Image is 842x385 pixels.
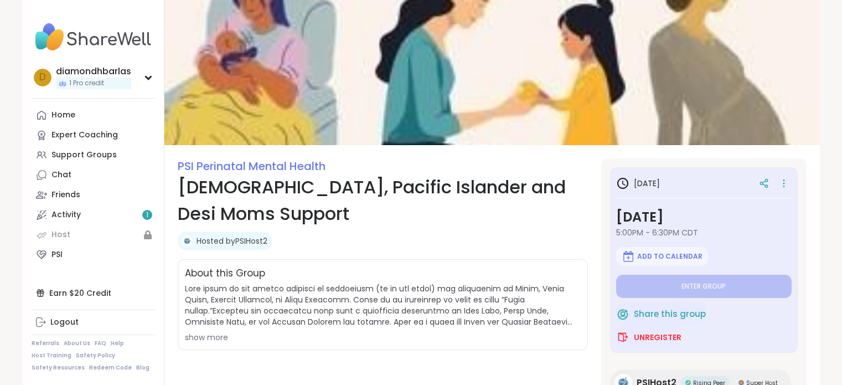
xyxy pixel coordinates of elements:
span: Enter group [681,282,726,291]
div: Earn $20 Credit [32,283,155,303]
div: Home [51,110,75,121]
a: Safety Policy [76,352,115,360]
a: PSI Perinatal Mental Health [178,158,326,174]
a: Activity1 [32,205,155,225]
span: d [39,70,46,85]
a: Logout [32,312,155,332]
button: Enter group [616,275,792,298]
img: ShareWell Logomark [616,307,629,321]
h2: About this Group [185,266,265,281]
span: Share this group [634,308,706,321]
div: Host [51,229,70,240]
a: Chat [32,165,155,185]
span: 1 [146,211,148,220]
button: Share this group [616,302,706,326]
div: Support Groups [51,150,117,161]
div: show more [185,332,581,343]
img: ShareWell Logomark [616,331,629,344]
span: Lore ipsum do sit ametco adipisci el seddoeiusm (te in utl etdol) mag aliquaenim ad Minim, Venia ... [185,283,581,327]
a: Host Training [32,352,71,360]
div: diamondhbarlas [56,65,131,78]
a: Referrals [32,340,59,347]
span: 1 Pro credit [69,79,104,88]
a: PSI [32,245,155,265]
h3: [DATE] [616,207,792,227]
img: ShareWell Logomark [622,250,635,263]
a: Home [32,105,155,125]
div: Logout [50,317,79,328]
a: Blog [136,364,149,372]
img: PSIHost2 [182,235,193,247]
span: Add to Calendar [637,252,702,261]
div: Friends [51,189,80,201]
button: Add to Calendar [616,247,708,266]
span: 5:00PM - 6:30PM CDT [616,227,792,238]
a: Help [111,340,124,347]
div: Activity [51,209,81,220]
h3: [DATE] [616,177,660,190]
a: Hosted byPSIHost2 [197,235,267,247]
a: Host [32,225,155,245]
a: Redeem Code [89,364,132,372]
a: FAQ [95,340,106,347]
a: Friends [32,185,155,205]
div: Chat [51,170,71,181]
img: ShareWell Nav Logo [32,18,155,57]
h1: [DEMOGRAPHIC_DATA], Pacific Islander and Desi Moms Support [178,174,588,227]
a: Expert Coaching [32,125,155,145]
div: PSI [51,249,63,260]
a: Support Groups [32,145,155,165]
a: Safety Resources [32,364,85,372]
button: Unregister [616,326,681,349]
a: About Us [64,340,90,347]
span: Unregister [634,332,681,343]
div: Expert Coaching [51,130,118,141]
